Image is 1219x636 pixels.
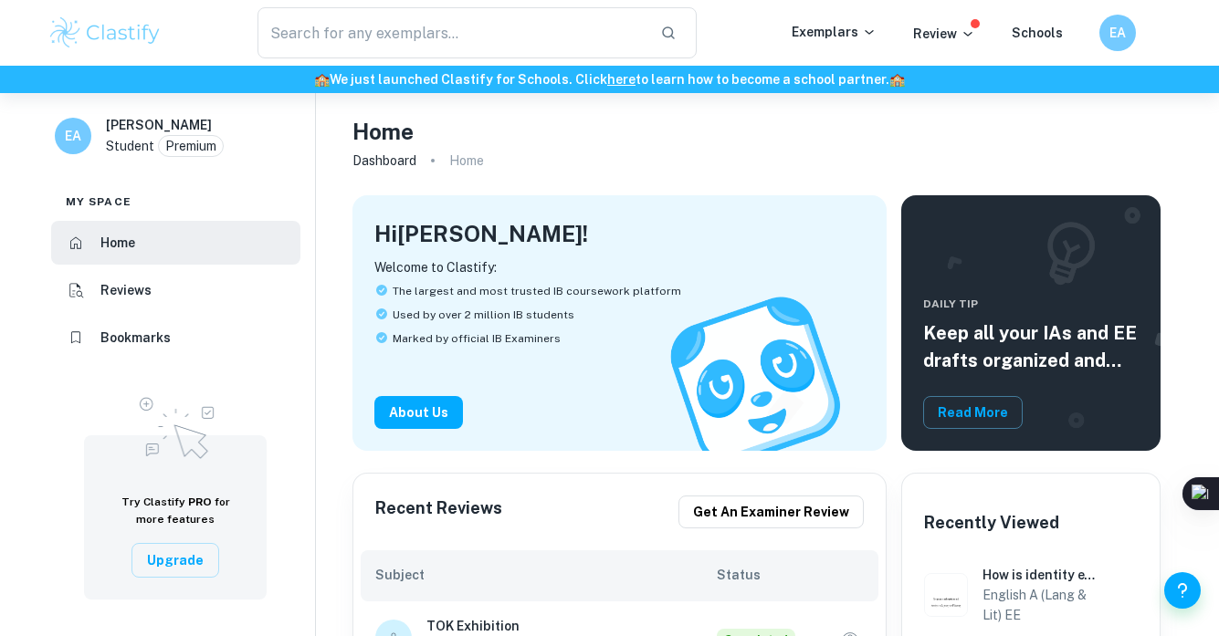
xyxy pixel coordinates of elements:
[393,283,681,299] span: The largest and most trusted IB coursework platform
[188,495,212,508] span: PRO
[106,115,212,135] h6: [PERSON_NAME]
[47,15,163,51] img: Clastify logo
[51,268,300,312] a: Reviews
[106,136,154,156] p: Student
[1012,26,1063,40] a: Schools
[131,543,219,578] button: Upgrade
[607,72,636,87] a: here
[352,148,416,173] a: Dashboard
[352,115,414,148] h4: Home
[375,565,717,585] h6: Subject
[51,221,300,265] a: Home
[1099,15,1136,51] button: EA
[314,72,330,87] span: 🏫
[393,307,574,323] span: Used by over 2 million IB students
[257,7,646,58] input: Search for any exemplars...
[51,316,300,360] a: Bookmarks
[924,510,1059,536] h6: Recently Viewed
[393,330,561,347] span: Marked by official IB Examiners
[923,319,1139,374] h5: Keep all your IAs and EE drafts organized and dated
[100,233,135,253] h6: Home
[374,257,865,277] p: Welcome to Clastify:
[66,193,131,210] span: My space
[130,386,221,464] img: Upgrade to Pro
[63,126,84,146] h6: EA
[1164,572,1201,609] button: Help and Feedback
[983,585,1098,625] h6: English A (Lang & Lit) EE
[923,296,1139,312] span: Daily Tip
[792,22,877,42] p: Exemplars
[924,573,968,617] img: English A (Lang & Lit) EE example thumbnail: How is identity explored through Deming
[4,69,1215,89] h6: We just launched Clastify for Schools. Click to learn how to become a school partner.
[889,72,905,87] span: 🏫
[913,24,975,44] p: Review
[100,328,171,348] h6: Bookmarks
[374,396,463,429] button: About Us
[717,565,863,585] h6: Status
[917,558,1145,632] a: English A (Lang & Lit) EE example thumbnail: How is identity explored through Deming How is ident...
[100,280,152,300] h6: Reviews
[165,136,216,156] p: Premium
[375,495,502,528] h6: Recent Reviews
[678,495,864,528] button: Get an examiner review
[426,616,717,636] h6: TOK Exhibition
[1107,23,1128,43] h6: EA
[449,151,484,171] p: Home
[983,565,1098,585] h6: How is identity explored through [PERSON_NAME] in [PERSON_NAME] The Leavers?
[923,396,1023,429] button: Read More
[374,217,588,250] h4: Hi [PERSON_NAME] !
[106,494,245,528] h6: Try Clastify for more features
